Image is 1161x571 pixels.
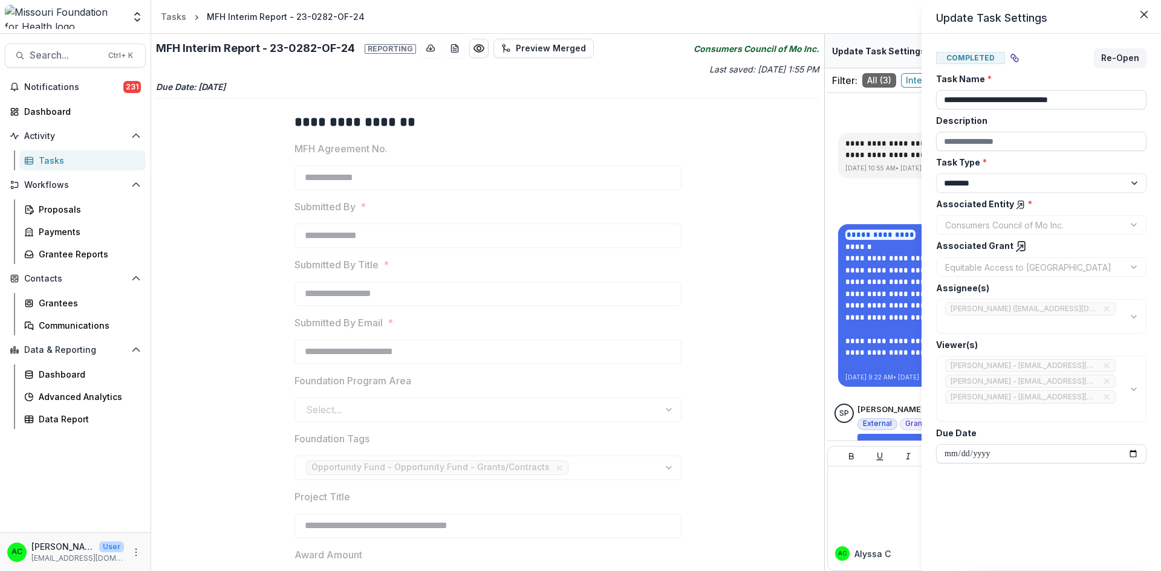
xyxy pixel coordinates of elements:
[936,282,1139,294] label: Assignee(s)
[1005,48,1024,68] button: View dependent tasks
[936,73,1139,85] label: Task Name
[936,427,1139,439] label: Due Date
[936,239,1139,253] label: Associated Grant
[936,114,1139,127] label: Description
[936,198,1139,210] label: Associated Entity
[936,338,1139,351] label: Viewer(s)
[936,52,1005,64] span: Completed
[1134,5,1154,24] button: Close
[1094,48,1146,68] button: Re-Open
[936,156,1139,169] label: Task Type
